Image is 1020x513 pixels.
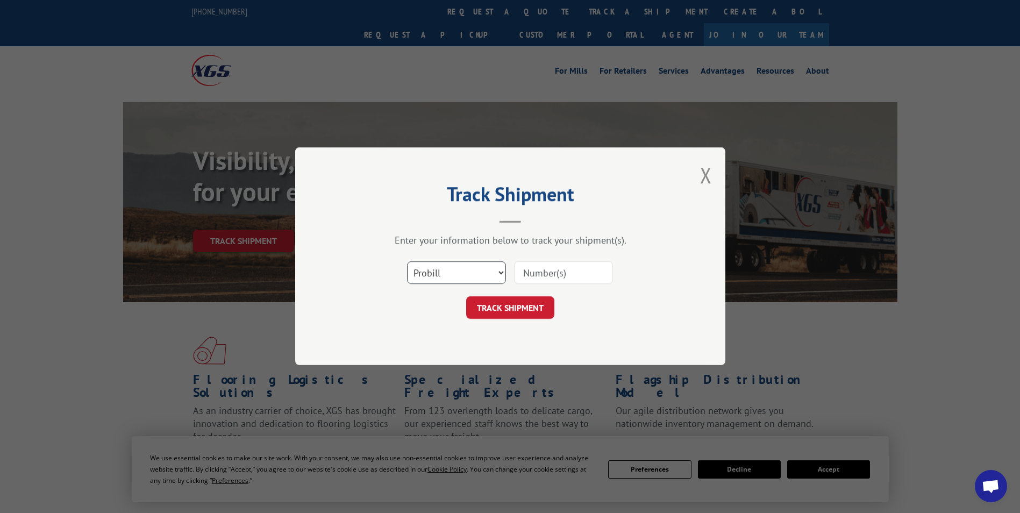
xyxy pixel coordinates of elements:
div: Open chat [975,470,1007,502]
button: TRACK SHIPMENT [466,297,554,319]
h2: Track Shipment [349,187,672,207]
div: Enter your information below to track your shipment(s). [349,234,672,247]
button: Close modal [700,161,712,189]
input: Number(s) [514,262,613,284]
